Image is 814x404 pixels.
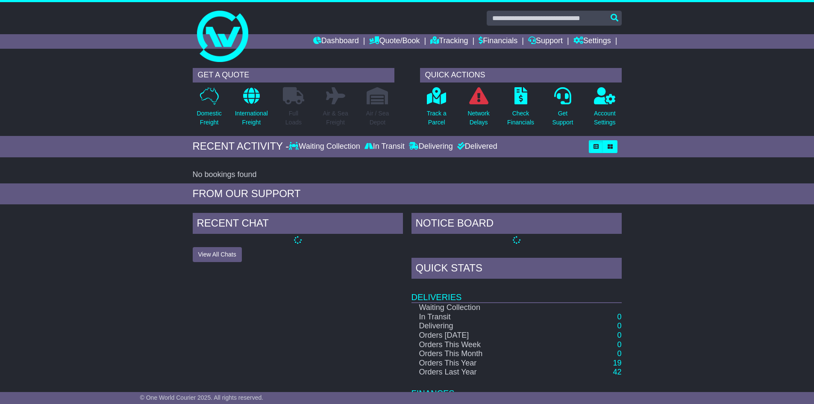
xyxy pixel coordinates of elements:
[197,109,221,127] p: Domestic Freight
[411,321,544,331] td: Delivering
[528,34,563,49] a: Support
[411,213,622,236] div: NOTICE BOARD
[613,359,621,367] a: 19
[552,109,573,127] p: Get Support
[235,87,268,132] a: InternationalFreight
[467,109,489,127] p: Network Delays
[323,109,348,127] p: Air & Sea Freight
[369,34,420,49] a: Quote/Book
[411,368,544,377] td: Orders Last Year
[552,87,573,132] a: GetSupport
[617,349,621,358] a: 0
[617,340,621,349] a: 0
[411,303,544,313] td: Waiting Collection
[507,87,535,132] a: CheckFinancials
[411,359,544,368] td: Orders This Year
[411,313,544,322] td: In Transit
[196,87,222,132] a: DomesticFreight
[420,68,622,83] div: QUICK ACTIONS
[411,331,544,340] td: Orders [DATE]
[289,142,362,151] div: Waiting Collection
[193,247,242,262] button: View All Chats
[613,368,621,376] a: 42
[411,258,622,281] div: Quick Stats
[193,68,394,83] div: GET A QUOTE
[594,109,616,127] p: Account Settings
[362,142,407,151] div: In Transit
[140,394,264,401] span: © One World Courier 2025. All rights reserved.
[407,142,455,151] div: Delivering
[467,87,490,132] a: NetworkDelays
[617,321,621,330] a: 0
[455,142,497,151] div: Delivered
[507,109,534,127] p: Check Financials
[411,349,544,359] td: Orders This Month
[193,188,622,200] div: FROM OUR SUPPORT
[193,140,289,153] div: RECENT ACTIVITY -
[426,87,447,132] a: Track aParcel
[594,87,616,132] a: AccountSettings
[479,34,517,49] a: Financials
[411,281,622,303] td: Deliveries
[193,170,622,180] div: No bookings found
[573,34,611,49] a: Settings
[617,313,621,321] a: 0
[411,377,622,399] td: Finances
[235,109,268,127] p: International Freight
[411,340,544,350] td: Orders This Week
[366,109,389,127] p: Air / Sea Depot
[193,213,403,236] div: RECENT CHAT
[430,34,468,49] a: Tracking
[313,34,359,49] a: Dashboard
[283,109,304,127] p: Full Loads
[427,109,447,127] p: Track a Parcel
[617,331,621,339] a: 0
